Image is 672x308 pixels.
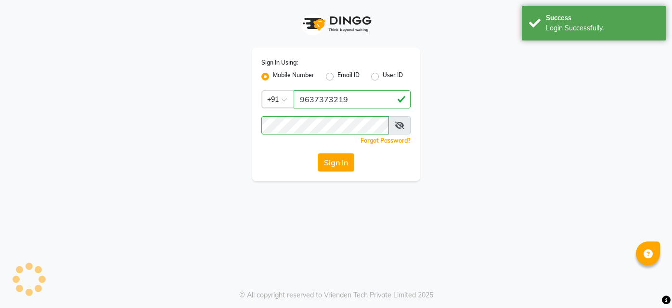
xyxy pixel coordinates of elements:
img: logo1.svg [297,10,375,38]
input: Username [261,116,389,134]
iframe: chat widget [632,269,662,298]
label: Mobile Number [273,71,314,82]
label: Email ID [337,71,360,82]
input: Username [294,90,411,108]
button: Sign In [318,153,354,172]
div: Success [546,13,659,23]
label: Sign In Using: [261,58,298,67]
a: Forgot Password? [361,137,411,144]
label: User ID [383,71,403,82]
div: Login Successfully. [546,23,659,33]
